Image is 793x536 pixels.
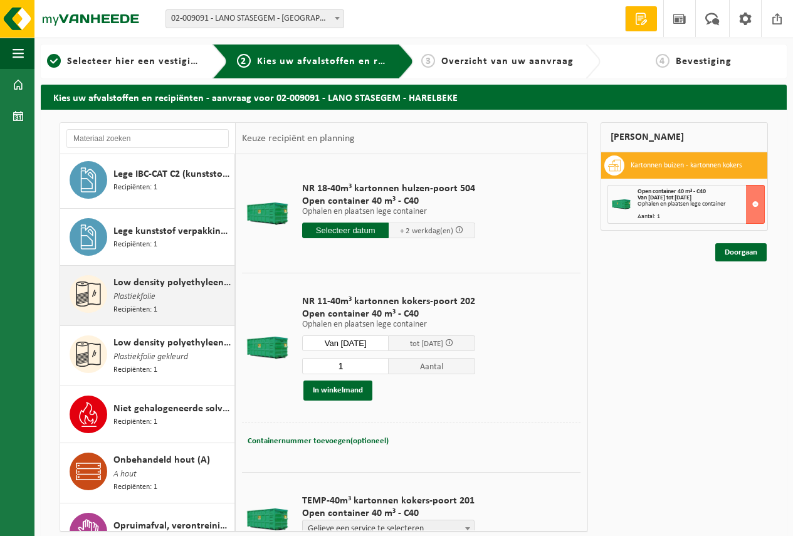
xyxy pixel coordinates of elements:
[113,416,157,428] span: Recipiënten: 1
[41,85,787,109] h2: Kies uw afvalstoffen en recipiënten - aanvraag voor 02-009091 - LANO STASEGEM - HARELBEKE
[302,195,475,208] span: Open container 40 m³ - C40
[441,56,574,66] span: Overzicht van uw aanvraag
[302,335,389,351] input: Selecteer datum
[66,129,229,148] input: Materiaal zoeken
[60,443,235,503] button: Onbehandeld hout (A) A hout Recipiënten: 1
[113,167,231,182] span: Lege IBC-CAT C2 (kunststof blaas verbranden)
[638,194,691,201] strong: Van [DATE] tot [DATE]
[389,358,475,374] span: Aantal
[236,123,361,154] div: Keuze recipiënt en planning
[113,239,157,251] span: Recipiënten: 1
[60,326,235,386] button: Low density polyethyleen (LDPE) folie, los, naturel/gekleurd (80/20) Plastiekfolie gekleurd Recip...
[113,182,157,194] span: Recipiënten: 1
[303,381,372,401] button: In winkelmand
[601,122,769,152] div: [PERSON_NAME]
[715,243,767,261] a: Doorgaan
[166,10,344,28] span: 02-009091 - LANO STASEGEM - HARELBEKE
[113,481,157,493] span: Recipiënten: 1
[400,227,453,235] span: + 2 werkdag(en)
[60,386,235,443] button: Niet gehalogeneerde solventen - hoogcalorisch in IBC Recipiënten: 1
[113,275,231,290] span: Low density polyethyleen (LDPE) folie, los, naturel
[302,182,475,195] span: NR 18-40m³ kartonnen hulzen-poort 504
[113,290,155,304] span: Plastiekfolie
[638,201,765,208] div: Ophalen en plaatsen lege container
[302,308,475,320] span: Open container 40 m³ - C40
[676,56,732,66] span: Bevestiging
[113,518,231,533] span: Opruimafval, verontreinigd met olie
[113,364,157,376] span: Recipiënten: 1
[656,54,670,68] span: 4
[410,340,443,348] span: tot [DATE]
[113,224,231,239] span: Lege kunststof verpakkingen van gevaarlijke stoffen
[60,209,235,266] button: Lege kunststof verpakkingen van gevaarlijke stoffen Recipiënten: 1
[638,214,765,220] div: Aantal: 1
[302,320,475,329] p: Ophalen en plaatsen lege container
[113,401,231,416] span: Niet gehalogeneerde solventen - hoogcalorisch in IBC
[302,295,475,308] span: NR 11-40m³ kartonnen kokers-poort 202
[302,223,389,238] input: Selecteer datum
[60,266,235,326] button: Low density polyethyleen (LDPE) folie, los, naturel Plastiekfolie Recipiënten: 1
[47,54,202,69] a: 1Selecteer hier een vestiging
[302,208,475,216] p: Ophalen en plaatsen lege container
[257,56,429,66] span: Kies uw afvalstoffen en recipiënten
[165,9,344,28] span: 02-009091 - LANO STASEGEM - HARELBEKE
[47,54,61,68] span: 1
[248,437,389,445] span: Containernummer toevoegen(optioneel)
[113,350,188,364] span: Plastiekfolie gekleurd
[113,304,157,316] span: Recipiënten: 1
[67,56,202,66] span: Selecteer hier een vestiging
[302,507,475,520] span: Open container 40 m³ - C40
[60,152,235,209] button: Lege IBC-CAT C2 (kunststof blaas verbranden) Recipiënten: 1
[113,335,231,350] span: Low density polyethyleen (LDPE) folie, los, naturel/gekleurd (80/20)
[246,433,390,450] button: Containernummer toevoegen(optioneel)
[237,54,251,68] span: 2
[631,155,742,176] h3: Kartonnen buizen - kartonnen kokers
[302,495,475,507] span: TEMP-40m³ kartonnen kokers-poort 201
[113,453,210,468] span: Onbehandeld hout (A)
[638,188,706,195] span: Open container 40 m³ - C40
[421,54,435,68] span: 3
[113,468,137,481] span: A hout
